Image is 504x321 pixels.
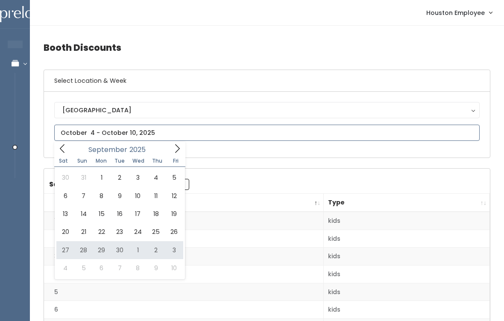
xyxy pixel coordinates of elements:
td: kids [324,283,490,301]
div: [GEOGRAPHIC_DATA] [62,105,472,115]
td: 6 [44,301,324,319]
span: September 9, 2025 [111,187,129,205]
span: Houston Employee [426,8,485,18]
span: Tue [110,158,129,163]
label: Search: [49,179,189,190]
span: September 25, 2025 [147,223,165,241]
span: Sat [54,158,73,163]
span: October 10, 2025 [165,259,183,277]
span: September 18, 2025 [147,205,165,223]
td: 3 [44,248,324,266]
span: September 16, 2025 [111,205,129,223]
button: [GEOGRAPHIC_DATA] [54,102,480,118]
span: August 30, 2025 [56,169,74,187]
td: kids [324,212,490,230]
span: September 30, 2025 [111,241,129,259]
span: September 15, 2025 [93,205,111,223]
span: September 4, 2025 [147,169,165,187]
span: September 1, 2025 [93,169,111,187]
input: Year [127,144,153,155]
span: September 6, 2025 [56,187,74,205]
span: September 26, 2025 [165,223,183,241]
span: September 11, 2025 [147,187,165,205]
td: kids [324,248,490,266]
th: Booth Number: activate to sort column descending [44,194,324,212]
span: September 20, 2025 [56,223,74,241]
span: September 27, 2025 [56,241,74,259]
td: kids [324,301,490,319]
span: October 3, 2025 [165,241,183,259]
td: 4 [44,266,324,283]
span: September 23, 2025 [111,223,129,241]
span: September 2, 2025 [111,169,129,187]
span: September 13, 2025 [56,205,74,223]
span: September 29, 2025 [93,241,111,259]
span: Sun [73,158,92,163]
span: October 6, 2025 [93,259,111,277]
td: 1 [44,212,324,230]
span: September 5, 2025 [165,169,183,187]
span: October 8, 2025 [129,259,147,277]
th: Type: activate to sort column ascending [324,194,490,212]
span: September 17, 2025 [129,205,147,223]
span: September 28, 2025 [74,241,92,259]
h6: Select Location & Week [44,70,490,92]
span: October 5, 2025 [74,259,92,277]
span: October 2, 2025 [147,241,165,259]
span: September 12, 2025 [165,187,183,205]
span: Thu [148,158,167,163]
span: September 14, 2025 [74,205,92,223]
span: Mon [92,158,111,163]
span: October 4, 2025 [56,259,74,277]
td: 2 [44,230,324,248]
span: September [88,146,127,153]
span: September 10, 2025 [129,187,147,205]
span: Fri [167,158,185,163]
h4: Booth Discounts [44,36,490,59]
span: October 1, 2025 [129,241,147,259]
span: Wed [129,158,148,163]
span: September 21, 2025 [74,223,92,241]
input: October 4 - October 10, 2025 [54,125,480,141]
span: September 7, 2025 [74,187,92,205]
span: September 24, 2025 [129,223,147,241]
td: 5 [44,283,324,301]
span: October 9, 2025 [147,259,165,277]
span: September 8, 2025 [93,187,111,205]
span: October 7, 2025 [111,259,129,277]
td: kids [324,266,490,283]
span: August 31, 2025 [74,169,92,187]
span: September 22, 2025 [93,223,111,241]
a: Houston Employee [418,3,501,22]
span: September 19, 2025 [165,205,183,223]
td: kids [324,230,490,248]
span: September 3, 2025 [129,169,147,187]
